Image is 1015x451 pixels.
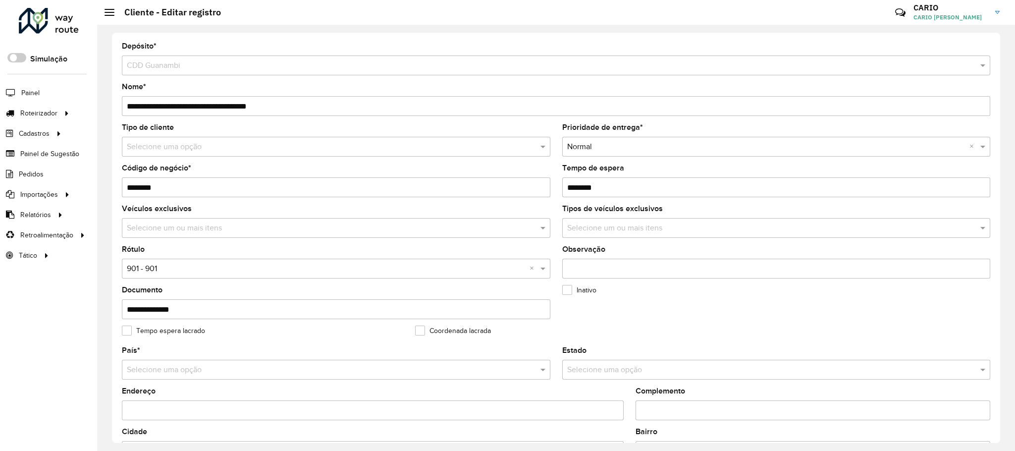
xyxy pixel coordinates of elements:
label: Código de negócio [122,162,191,174]
label: Bairro [636,426,657,438]
span: Clear all [969,141,978,153]
label: Simulação [30,53,67,65]
label: Tipo de cliente [122,121,174,133]
a: Contato Rápido [890,2,911,23]
span: Clear all [530,263,538,275]
label: Inativo [562,285,596,295]
span: Roteirizador [20,108,57,118]
label: Tempo de espera [562,162,624,174]
label: Rótulo [122,243,145,255]
label: Tipos de veículos exclusivos [562,203,663,215]
label: Estado [562,344,587,356]
label: Documento [122,284,162,296]
h2: Cliente - Editar registro [114,7,221,18]
span: Pedidos [19,169,44,179]
span: Importações [20,189,58,200]
span: Painel [21,88,40,98]
label: Prioridade de entrega [562,121,643,133]
label: Coordenada lacrada [415,326,491,336]
label: Cidade [122,426,147,438]
span: CARIO [PERSON_NAME] [913,13,988,22]
span: Painel de Sugestão [20,149,79,159]
span: Tático [19,250,37,261]
span: Cadastros [19,128,50,139]
label: Depósito [122,40,157,52]
label: Observação [562,243,605,255]
span: Relatórios [20,210,51,220]
h3: CARIO [913,3,988,12]
span: Retroalimentação [20,230,73,240]
label: Tempo espera lacrado [122,326,205,336]
label: Veículos exclusivos [122,203,192,215]
label: Endereço [122,385,156,397]
label: Nome [122,81,146,93]
label: País [122,344,140,356]
label: Complemento [636,385,685,397]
